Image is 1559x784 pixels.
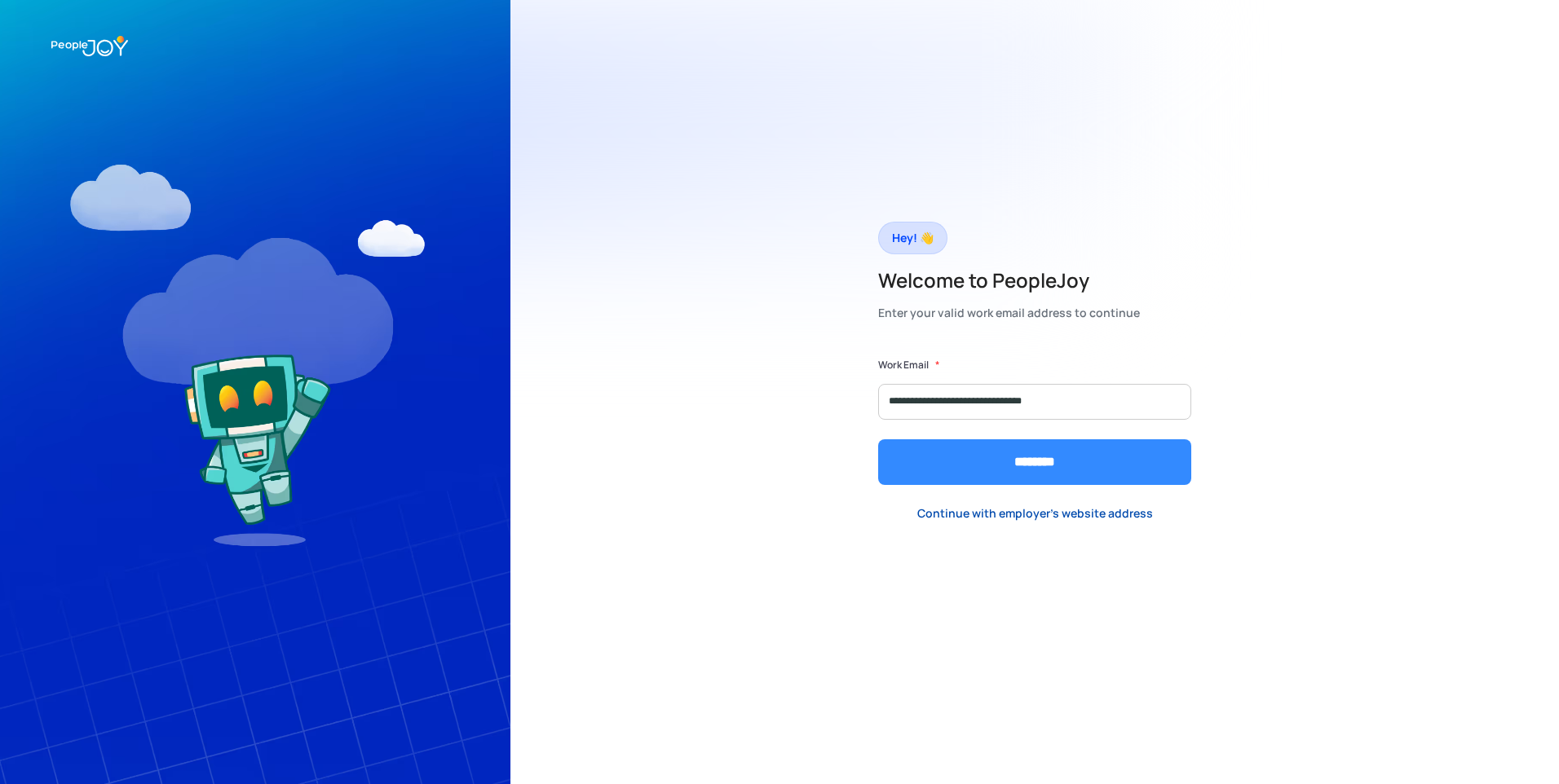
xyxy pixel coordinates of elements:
[878,357,1191,485] form: Form
[878,357,929,373] label: Work Email
[904,497,1166,531] a: Continue with employer's website address
[917,505,1153,522] div: Continue with employer's website address
[878,302,1140,324] div: Enter your valid work email address to continue
[892,227,934,249] div: Hey! 👋
[878,267,1140,293] h2: Welcome to PeopleJoy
